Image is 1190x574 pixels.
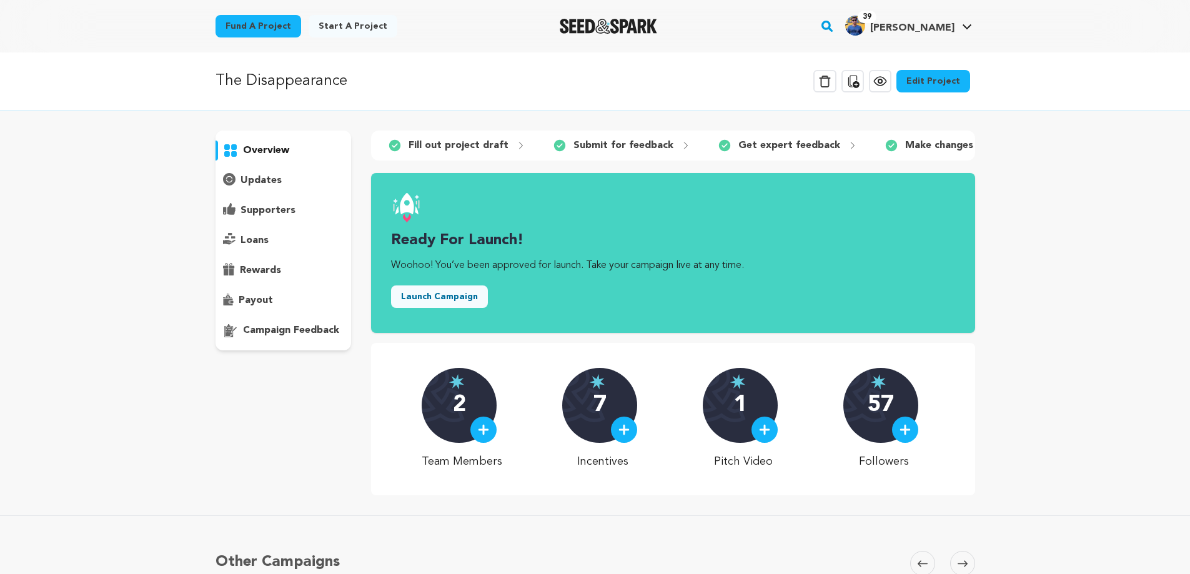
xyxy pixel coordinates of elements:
img: plus.svg [900,424,911,435]
p: Submit for feedback [573,138,673,153]
button: Launch Campaign [391,285,488,308]
span: Brijesh G.'s Profile [843,13,974,39]
img: launch.svg [391,193,421,223]
button: rewards [216,260,352,280]
p: Pitch Video [703,453,783,470]
img: aa3a6eba01ca51bb.jpg [845,16,865,36]
a: Start a project [309,15,397,37]
img: Seed&Spark Logo Dark Mode [560,19,658,34]
button: loans [216,230,352,250]
p: Get expert feedback [738,138,840,153]
button: updates [216,171,352,191]
p: 7 [593,393,607,418]
span: 39 [858,11,876,23]
p: updates [240,173,282,188]
button: payout [216,290,352,310]
p: Fill out project draft [409,138,508,153]
div: Brijesh G.'s Profile [845,16,954,36]
p: overview [243,143,289,158]
h5: Other Campaigns [216,551,340,573]
button: overview [216,141,352,161]
p: The Disappearance [216,70,347,92]
p: Incentives [562,453,643,470]
span: [PERSON_NAME] [870,23,954,33]
p: payout [239,293,273,308]
p: rewards [240,263,281,278]
button: campaign feedback [216,320,352,340]
p: 2 [453,393,466,418]
a: Brijesh G.'s Profile [843,13,974,36]
p: 1 [734,393,747,418]
h3: Ready for launch! [391,230,954,250]
button: supporters [216,200,352,220]
p: supporters [240,203,295,218]
p: Woohoo! You’ve been approved for launch. Take your campaign live at any time. [391,258,954,273]
p: 57 [868,393,894,418]
img: plus.svg [759,424,770,435]
p: Make changes [905,138,973,153]
a: Fund a project [216,15,301,37]
p: campaign feedback [243,323,339,338]
p: loans [240,233,269,248]
a: Seed&Spark Homepage [560,19,658,34]
img: plus.svg [478,424,489,435]
img: plus.svg [618,424,630,435]
a: Edit Project [896,70,970,92]
p: Team Members [422,453,502,470]
p: Followers [843,453,924,470]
